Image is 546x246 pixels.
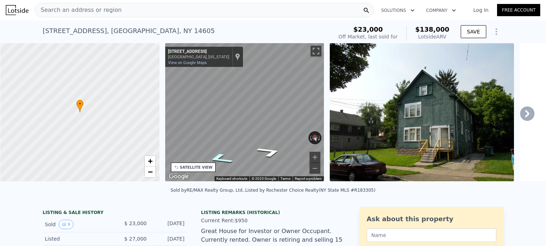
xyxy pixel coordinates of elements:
img: Sale: 141928059 Parcel: 118736264 [330,43,514,181]
div: Ask about this property [367,214,496,224]
a: Terms (opens in new tab) [280,177,290,181]
div: Street View [165,43,324,181]
span: $ 27,000 [124,236,146,242]
div: LISTING & SALE HISTORY [43,210,187,217]
a: Zoom out [145,167,155,177]
div: Listing Remarks (Historical) [201,210,345,215]
button: Toggle fullscreen view [311,46,321,56]
input: Name [367,228,496,242]
span: − [148,167,152,176]
div: [DATE] [153,220,185,229]
a: Show location on map [235,53,240,61]
div: Sold [45,220,109,229]
span: • [76,101,84,107]
div: • [76,100,84,112]
button: Rotate clockwise [318,131,322,144]
button: View historical data [59,220,74,229]
span: $138,000 [415,26,450,33]
div: [DATE] [153,235,185,242]
a: Free Account [497,4,540,16]
button: Zoom out [310,163,320,174]
div: Sold by RE/MAX Realty Group, Ltd. . [171,188,245,193]
span: + [148,156,152,165]
div: Map [165,43,324,181]
div: [STREET_ADDRESS] [168,49,229,55]
span: $950 [235,218,248,223]
a: Open this area in Google Maps (opens a new window) [167,172,191,181]
a: View on Google Maps [168,60,207,65]
a: Log In [465,6,497,14]
a: Report a problem [295,177,322,181]
button: Keyboard shortcuts [216,176,247,181]
span: Search an address or region [35,6,122,14]
path: Go West, Watkin Terrace [197,151,244,167]
div: Listed [45,235,109,242]
span: © 2025 Google [252,177,276,181]
button: Reset the view [310,131,320,145]
div: SATELLITE VIEW [180,165,213,170]
button: SAVE [461,25,486,38]
div: Listed by Rochester Choice Realty (NY State MLS #R183305) [245,188,375,193]
img: Google [167,172,191,181]
img: Lotside [6,5,28,15]
button: Show Options [489,24,504,39]
div: [STREET_ADDRESS] , [GEOGRAPHIC_DATA] , NY 14605 [43,26,215,36]
span: Current Rent: [201,218,235,223]
div: Off Market, last sold for [339,33,398,40]
path: Go East, Watkin Terrace [246,144,293,160]
a: Zoom in [145,156,155,167]
span: $ 23,000 [124,220,146,226]
div: Lotside ARV [415,33,450,40]
button: Rotate counterclockwise [308,131,312,144]
button: Solutions [375,4,420,17]
div: [GEOGRAPHIC_DATA], [US_STATE] [168,55,229,59]
button: Zoom in [310,152,320,163]
span: $23,000 [353,26,383,33]
button: Company [420,4,462,17]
